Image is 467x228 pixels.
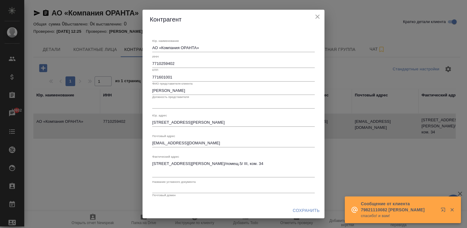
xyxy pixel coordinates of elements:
[290,205,322,216] button: Сохранить
[152,194,176,197] label: Почтовый домен
[152,155,179,158] label: Фактический адрес
[152,141,315,145] textarea: [EMAIL_ADDRESS][DOMAIN_NAME]
[152,45,315,50] textarea: АО «Компания ОРАНТА»
[152,161,315,175] textarea: [STREET_ADDRESS][PERSON_NAME]/помещ.5/ III, ком. 34
[150,16,182,23] span: Контрагент
[293,207,320,214] span: Сохранить
[361,201,437,213] p: Сообщение от клиента 79821110082 [PERSON_NAME]
[152,96,189,99] label: Должность представителя
[152,55,159,58] label: ИНН
[152,39,179,42] label: Юр. наименование
[152,69,158,72] label: КПП
[446,207,458,213] button: Закрыть
[152,82,193,85] label: ФИО представителя клиента
[361,213,437,219] p: спасибо! и вам!
[152,120,315,125] textarea: [STREET_ADDRESS][PERSON_NAME]
[152,180,196,183] label: Название уставного документа
[437,204,452,218] button: Открыть в новой вкладке
[152,134,175,137] label: Почтовый адрес
[313,12,322,21] button: close
[152,114,167,117] label: Юр. адрес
